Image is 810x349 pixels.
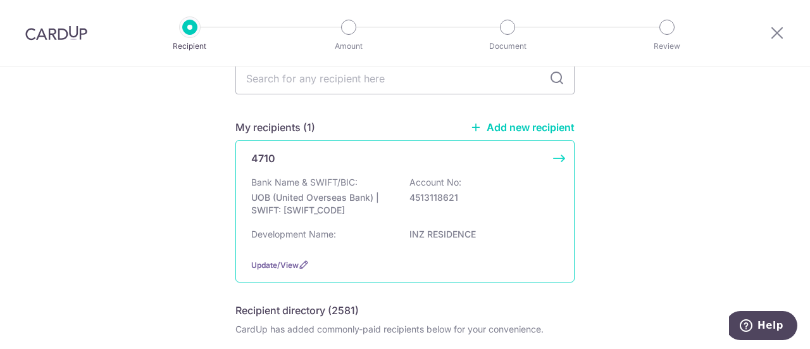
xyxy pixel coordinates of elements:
p: INZ RESIDENCE [409,228,551,241]
input: Search for any recipient here [235,63,575,94]
div: CardUp has added commonly-paid recipients below for your convenience. [235,323,575,336]
a: Add new recipient [470,121,575,134]
p: 4513118621 [409,191,551,204]
p: Review [620,40,714,53]
p: Document [461,40,554,53]
p: Amount [302,40,396,53]
p: Recipient [143,40,237,53]
p: 4710 [251,151,275,166]
p: Development Name: [251,228,336,241]
p: UOB (United Overseas Bank) | SWIFT: [SWIFT_CODE] [251,191,393,217]
p: Bank Name & SWIFT/BIC: [251,176,358,189]
h5: Recipient directory (2581) [235,303,359,318]
img: CardUp [25,25,87,41]
iframe: Opens a widget where you can find more information [729,311,797,343]
h5: My recipients (1) [235,120,315,135]
p: Account No: [409,176,461,189]
a: Update/View [251,260,299,270]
